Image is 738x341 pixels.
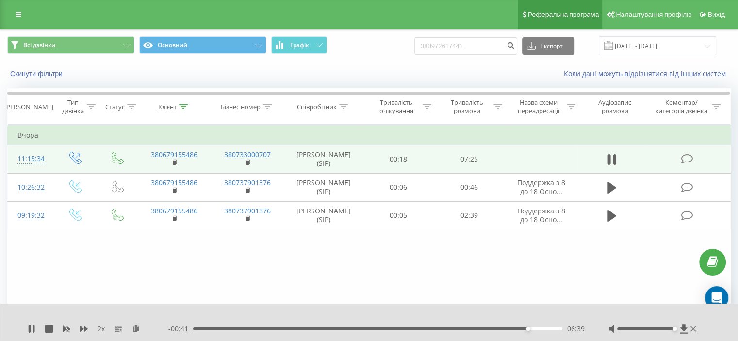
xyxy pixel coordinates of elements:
span: Реферальна програма [528,11,599,18]
button: Графік [271,36,327,54]
div: [PERSON_NAME] [4,103,53,111]
div: Тривалість розмови [443,98,491,115]
div: Коментар/категорія дзвінка [653,98,709,115]
span: 06:39 [567,324,585,334]
span: - 00:41 [168,324,193,334]
div: Тип дзвінка [61,98,84,115]
button: Експорт [522,37,574,55]
a: 380679155486 [151,178,197,187]
div: Бізнес номер [221,103,261,111]
div: 11:15:34 [17,149,43,168]
a: 380679155486 [151,206,197,215]
span: Вихід [708,11,725,18]
div: Аудіозапис розмови [587,98,643,115]
td: [PERSON_NAME] (SIP) [284,145,363,173]
div: Клієнт [158,103,177,111]
td: 00:46 [434,173,504,201]
a: 380737901376 [224,178,271,187]
td: Вчора [8,126,731,145]
span: 2 x [98,324,105,334]
button: Основний [139,36,266,54]
div: Accessibility label [672,327,676,331]
div: Статус [105,103,125,111]
td: 00:05 [363,201,434,229]
span: Графік [290,42,309,49]
div: Назва схеми переадресації [513,98,564,115]
span: Поддержка з 8 до 18 Осно... [517,178,565,196]
span: Налаштування профілю [616,11,691,18]
div: 10:26:32 [17,178,43,197]
div: Співробітник [297,103,337,111]
div: Тривалість очікування [372,98,421,115]
button: Всі дзвінки [7,36,134,54]
div: 09:19:32 [17,206,43,225]
td: 02:39 [434,201,504,229]
input: Пошук за номером [414,37,517,55]
td: [PERSON_NAME] (SIP) [284,173,363,201]
td: [PERSON_NAME] (SIP) [284,201,363,229]
td: 00:06 [363,173,434,201]
span: Всі дзвінки [23,41,55,49]
button: Скинути фільтри [7,69,67,78]
a: 380679155486 [151,150,197,159]
a: 380737901376 [224,206,271,215]
a: 380733000707 [224,150,271,159]
td: 07:25 [434,145,504,173]
div: Open Intercom Messenger [705,286,728,309]
a: Коли дані можуть відрізнятися вiд інших систем [564,69,731,78]
div: Accessibility label [526,327,530,331]
span: Поддержка з 8 до 18 Осно... [517,206,565,224]
td: 00:18 [363,145,434,173]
